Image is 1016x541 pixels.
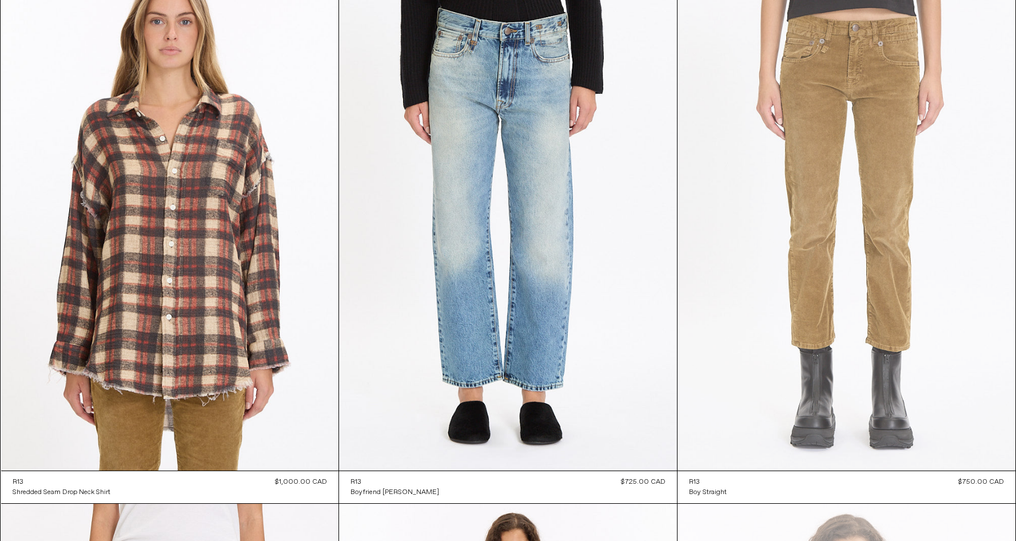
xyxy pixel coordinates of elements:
div: R13 [689,477,700,487]
a: R13 [13,477,110,487]
div: $750.00 CAD [958,477,1004,487]
a: R13 [689,477,727,487]
div: R13 [350,477,361,487]
a: Boyfriend [PERSON_NAME] [350,487,439,497]
div: R13 [13,477,23,487]
a: R13 [350,477,439,487]
a: Shredded Seam Drop Neck Shirt [13,487,110,497]
div: $1,000.00 CAD [275,477,327,487]
div: $725.00 CAD [621,477,666,487]
a: Boy Straight [689,487,727,497]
